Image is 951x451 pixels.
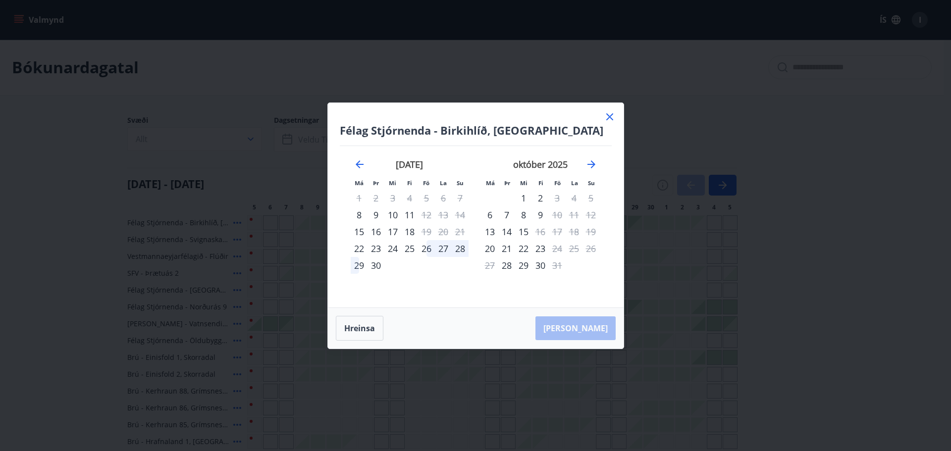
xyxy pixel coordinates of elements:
td: Choose mánudagur, 13. október 2025 as your check-in date. It’s available. [481,223,498,240]
td: Choose þriðjudagur, 7. október 2025 as your check-in date. It’s available. [498,206,515,223]
td: Not available. föstudagur, 5. september 2025 [418,190,435,206]
td: Choose miðvikudagur, 22. október 2025 as your check-in date. It’s available. [515,240,532,257]
div: 22 [515,240,532,257]
div: 11 [401,206,418,223]
td: Choose þriðjudagur, 30. september 2025 as your check-in date. It’s available. [368,257,384,274]
small: Mi [389,179,396,187]
small: Fi [538,179,543,187]
td: Choose mánudagur, 6. október 2025 as your check-in date. It’s available. [481,206,498,223]
div: 10 [384,206,401,223]
td: Not available. miðvikudagur, 3. september 2025 [384,190,401,206]
td: Choose miðvikudagur, 1. október 2025 as your check-in date. It’s available. [515,190,532,206]
td: Choose fimmtudagur, 25. september 2025 as your check-in date. It’s available. [401,240,418,257]
td: Choose þriðjudagur, 9. september 2025 as your check-in date. It’s available. [368,206,384,223]
button: Hreinsa [336,316,383,341]
td: Choose miðvikudagur, 15. október 2025 as your check-in date. It’s available. [515,223,532,240]
div: 16 [368,223,384,240]
div: Aðeins útritun í boði [549,190,566,206]
td: Not available. mánudagur, 27. október 2025 [481,257,498,274]
td: Choose fimmtudagur, 9. október 2025 as your check-in date. It’s available. [532,206,549,223]
div: 30 [532,257,549,274]
td: Not available. sunnudagur, 19. október 2025 [582,223,599,240]
div: Aðeins útritun í boði [418,223,435,240]
td: Choose fimmtudagur, 2. október 2025 as your check-in date. It’s available. [532,190,549,206]
div: Aðeins innritun í boði [481,206,498,223]
div: 18 [401,223,418,240]
td: Choose þriðjudagur, 28. október 2025 as your check-in date. It’s available. [498,257,515,274]
td: Not available. föstudagur, 3. október 2025 [549,190,566,206]
strong: október 2025 [513,158,568,170]
small: Fö [423,179,429,187]
td: Not available. sunnudagur, 21. september 2025 [452,223,469,240]
td: Not available. mánudagur, 1. september 2025 [351,190,368,206]
small: Mi [520,179,528,187]
td: Choose miðvikudagur, 8. október 2025 as your check-in date. It’s available. [515,206,532,223]
div: Aðeins innritun í boði [498,257,515,274]
div: 23 [368,240,384,257]
small: Má [355,179,364,187]
div: 24 [384,240,401,257]
div: Aðeins útritun í boði [549,240,566,257]
small: Su [588,179,595,187]
div: Calendar [340,146,612,296]
td: Not available. laugardagur, 25. október 2025 [566,240,582,257]
div: 15 [515,223,532,240]
td: Choose þriðjudagur, 21. október 2025 as your check-in date. It’s available. [498,240,515,257]
div: Aðeins innritun í boði [351,206,368,223]
td: Not available. föstudagur, 24. október 2025 [549,240,566,257]
div: Aðeins innritun í boði [481,223,498,240]
td: Choose fimmtudagur, 11. september 2025 as your check-in date. It’s available. [401,206,418,223]
div: 27 [435,240,452,257]
td: Not available. laugardagur, 18. október 2025 [566,223,582,240]
td: Choose föstudagur, 26. september 2025 as your check-in date. It’s available. [418,240,435,257]
td: Not available. sunnudagur, 5. október 2025 [582,190,599,206]
div: Aðeins útritun í boði [418,206,435,223]
td: Choose miðvikudagur, 10. september 2025 as your check-in date. It’s available. [384,206,401,223]
td: Choose sunnudagur, 28. september 2025 as your check-in date. It’s available. [452,240,469,257]
div: 1 [515,190,532,206]
div: 7 [498,206,515,223]
h4: Félag Stjórnenda - Birkihlíð, [GEOGRAPHIC_DATA] [340,123,612,138]
td: Choose mánudagur, 15. september 2025 as your check-in date. It’s available. [351,223,368,240]
small: Fö [554,179,561,187]
td: Not available. föstudagur, 12. september 2025 [418,206,435,223]
div: 17 [384,223,401,240]
div: 30 [368,257,384,274]
small: Fi [407,179,412,187]
td: Choose þriðjudagur, 16. september 2025 as your check-in date. It’s available. [368,223,384,240]
td: Not available. laugardagur, 6. september 2025 [435,190,452,206]
td: Not available. sunnudagur, 12. október 2025 [582,206,599,223]
div: Aðeins innritun í boði [351,240,368,257]
div: 25 [401,240,418,257]
div: 26 [418,240,435,257]
div: Move forward to switch to the next month. [585,158,597,170]
div: 9 [532,206,549,223]
small: La [440,179,447,187]
td: Choose mánudagur, 20. október 2025 as your check-in date. It’s available. [481,240,498,257]
small: Má [486,179,495,187]
small: Su [457,179,464,187]
td: Not available. föstudagur, 31. október 2025 [549,257,566,274]
div: Aðeins útritun í boði [549,206,566,223]
td: Not available. laugardagur, 13. september 2025 [435,206,452,223]
div: 9 [368,206,384,223]
td: Choose mánudagur, 22. september 2025 as your check-in date. It’s available. [351,240,368,257]
td: Not available. sunnudagur, 14. september 2025 [452,206,469,223]
td: Choose fimmtudagur, 23. október 2025 as your check-in date. It’s available. [532,240,549,257]
div: Aðeins útritun í boði [532,223,549,240]
td: Not available. fimmtudagur, 4. september 2025 [401,190,418,206]
td: Not available. þriðjudagur, 2. september 2025 [368,190,384,206]
div: 28 [452,240,469,257]
td: Choose þriðjudagur, 23. september 2025 as your check-in date. It’s available. [368,240,384,257]
td: Choose miðvikudagur, 29. október 2025 as your check-in date. It’s available. [515,257,532,274]
div: 21 [498,240,515,257]
td: Not available. laugardagur, 11. október 2025 [566,206,582,223]
small: La [571,179,578,187]
td: Not available. sunnudagur, 7. september 2025 [452,190,469,206]
div: Aðeins innritun í boði [481,240,498,257]
td: Choose fimmtudagur, 30. október 2025 as your check-in date. It’s available. [532,257,549,274]
td: Choose mánudagur, 8. september 2025 as your check-in date. It’s available. [351,206,368,223]
small: Þr [504,179,510,187]
td: Choose laugardagur, 27. september 2025 as your check-in date. It’s available. [435,240,452,257]
div: 29 [351,257,368,274]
